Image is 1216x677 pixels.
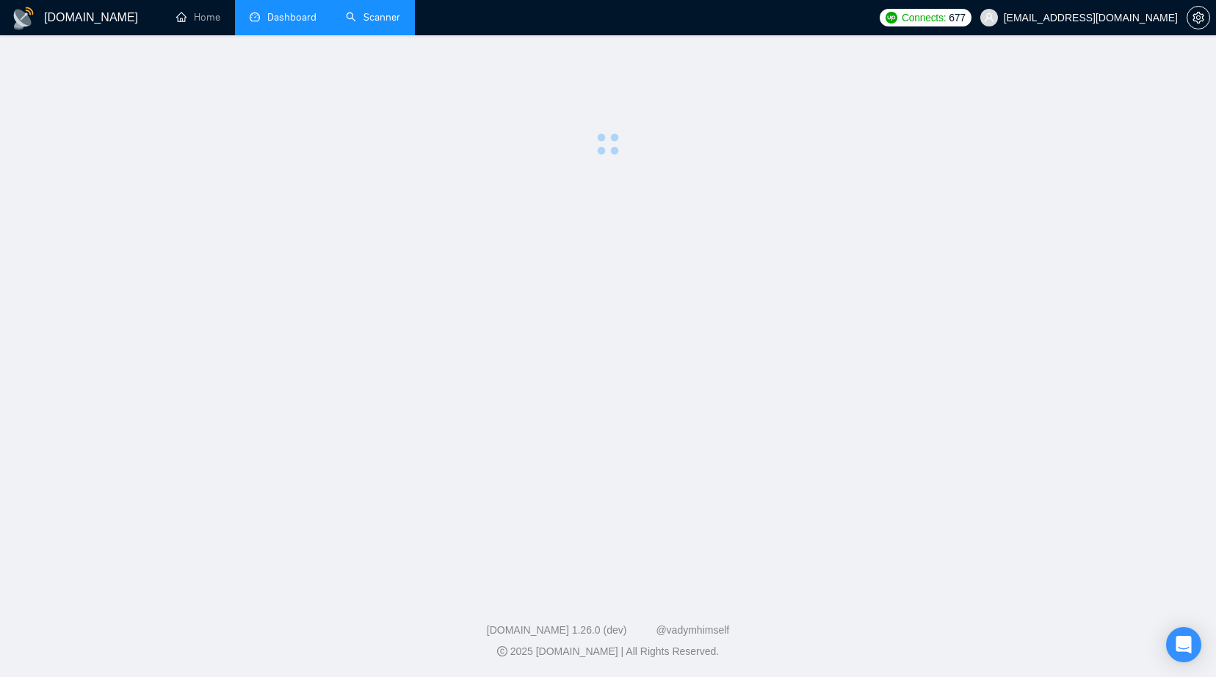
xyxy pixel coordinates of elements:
img: upwork-logo.png [886,12,897,24]
div: Open Intercom Messenger [1166,627,1201,662]
span: setting [1187,12,1209,24]
img: logo [12,7,35,30]
div: 2025 [DOMAIN_NAME] | All Rights Reserved. [12,644,1204,659]
span: user [984,12,994,23]
a: [DOMAIN_NAME] 1.26.0 (dev) [487,624,627,636]
a: @vadymhimself [656,624,729,636]
a: searchScanner [346,11,400,24]
span: Dashboard [267,11,316,24]
button: setting [1187,6,1210,29]
span: Connects: [902,10,946,26]
span: 677 [949,10,965,26]
span: copyright [497,646,507,656]
a: setting [1187,12,1210,24]
a: homeHome [176,11,220,24]
span: dashboard [250,12,260,22]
